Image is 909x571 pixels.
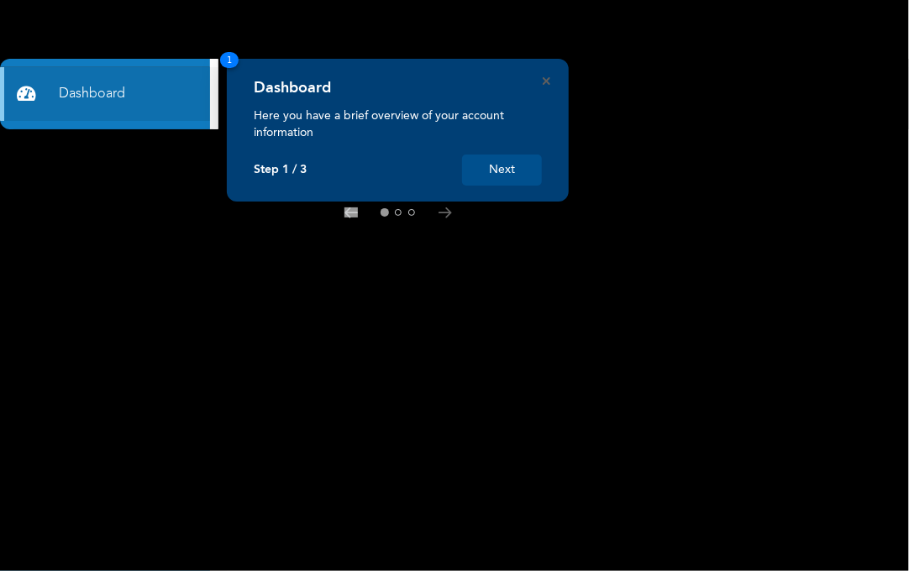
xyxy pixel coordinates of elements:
span: 1 [220,52,239,68]
h4: Dashboard [254,79,331,97]
p: Here you have a brief overview of your account information [254,107,542,141]
button: Close [543,77,550,85]
p: Step 1 / 3 [254,163,307,177]
button: Next [462,155,542,186]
